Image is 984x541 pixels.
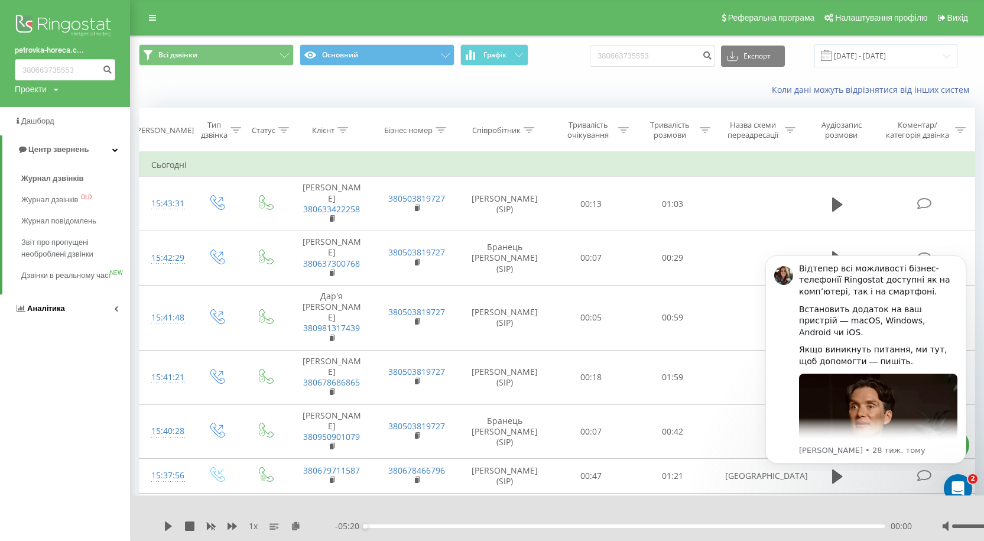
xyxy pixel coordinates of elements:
td: 00:47 [550,459,632,493]
td: 00:59 [632,285,713,350]
div: Аудіозапис розмови [809,120,874,140]
span: Графік [483,51,506,59]
td: [PERSON_NAME] (SIP) [459,459,551,493]
a: 380950901079 [303,431,360,442]
a: Центр звернень [2,135,130,164]
td: [PERSON_NAME] (SIP) [459,177,551,231]
td: Бранець [PERSON_NAME] (SIP) [459,231,551,286]
td: 00:42 [632,404,713,459]
td: [PERSON_NAME] (SIP) [459,285,551,350]
td: 00:13 [550,177,632,231]
span: Реферальна програма [728,13,815,22]
span: 1 x [249,520,258,532]
td: 00:57 [632,493,713,527]
span: Налаштування профілю [835,13,927,22]
div: 15:42:29 [151,247,180,270]
a: 380637300768 [303,258,360,269]
a: 380503819727 [388,420,445,432]
div: Співробітник [472,125,521,135]
td: 00:07 [550,404,632,459]
div: Клієнт [312,125,335,135]
div: Бізнес номер [384,125,433,135]
a: 380503819727 [388,366,445,377]
td: 00:07 [550,231,632,286]
td: [PERSON_NAME] [289,177,374,231]
div: 15:40:28 [151,420,180,443]
td: [PERSON_NAME] [289,350,374,404]
span: Аналiтика [27,304,65,313]
span: Журнал дзвінків [21,194,78,206]
td: 00:29 [632,231,713,286]
div: Статус [252,125,275,135]
td: Сьогодні [139,153,975,177]
a: 380679711587 [303,465,360,476]
div: [PERSON_NAME] [134,125,194,135]
span: Дашборд [21,116,54,125]
a: 380981317439 [303,322,360,333]
td: [PERSON_NAME] [289,404,374,459]
div: Тривалість очікування [561,120,615,140]
span: Звіт про пропущені необроблені дзвінки [21,237,124,260]
td: Бранець [PERSON_NAME] (SIP) [459,404,551,459]
div: Тип дзвінка [201,120,228,140]
a: Журнал дзвінківOLD [21,189,130,210]
td: [PERSON_NAME] (SIP) [459,493,551,527]
td: 01:21 [632,459,713,493]
td: 00:34 [550,493,632,527]
a: 380678686865 [303,377,360,388]
td: 01:03 [632,177,713,231]
span: Всі дзвінки [158,50,197,60]
a: Журнал дзвінків [21,168,130,189]
td: [GEOGRAPHIC_DATA] основна [713,493,798,527]
span: Центр звернень [28,145,89,154]
input: Пошук за номером [590,46,715,67]
a: Дзвінки в реальному часіNEW [21,265,130,286]
div: 15:37:56 [151,464,180,487]
button: Графік [460,44,528,66]
span: 2 [968,474,977,484]
td: [GEOGRAPHIC_DATA] [713,459,798,493]
a: 380503819727 [388,193,445,204]
span: 00:00 [891,520,912,532]
input: Пошук за номером [15,59,115,80]
td: 00:05 [550,285,632,350]
a: 380503819727 [388,247,445,258]
span: Журнал повідомлень [21,215,96,227]
a: Звіт про пропущені необроблені дзвінки [21,232,130,265]
span: Вихід [947,13,968,22]
button: Експорт [721,46,785,67]
div: 15:41:21 [151,366,180,389]
div: Коментар/категорія дзвінка [883,120,952,140]
td: 00:18 [550,350,632,404]
a: Журнал повідомлень [21,210,130,232]
div: 15:43:31 [151,192,180,215]
div: Accessibility label [363,524,368,529]
div: 15:41:48 [151,306,180,329]
td: [PERSON_NAME] [289,231,374,286]
td: [PERSON_NAME] (SIP) [459,350,551,404]
td: Дар'я [PERSON_NAME] [289,285,374,350]
span: Журнал дзвінків [21,173,84,184]
span: - 05:20 [335,520,365,532]
a: petrovka-horeca.c... [15,44,115,56]
td: 01:59 [632,350,713,404]
div: Тривалість розмови [642,120,697,140]
button: Основний [300,44,454,66]
div: Проекти [15,83,47,95]
button: Всі дзвінки [139,44,294,66]
a: 380633422258 [303,203,360,215]
span: Дзвінки в реальному часі [21,270,110,281]
a: 380678466796 [388,465,445,476]
img: Ringostat logo [15,12,115,41]
div: Назва схеми переадресації [724,120,782,140]
iframe: Intercom live chat [944,474,972,503]
a: 380503819727 [388,306,445,318]
a: Коли дані можуть відрізнятися вiд інших систем [772,84,975,95]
